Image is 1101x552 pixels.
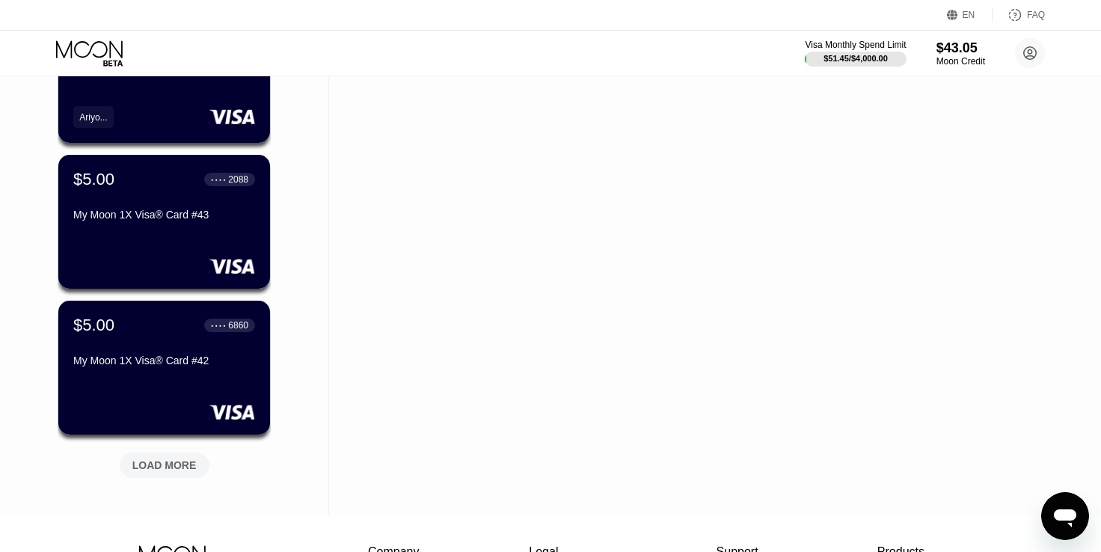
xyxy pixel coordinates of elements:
div: Visa Monthly Spend Limit [805,40,906,50]
div: $5.00 [73,170,114,189]
div: Ariyo... [79,112,107,123]
div: LOAD MORE [132,459,197,472]
div: My Moon 1X Visa® Card #42 [73,355,255,367]
div: 2088 [228,174,248,185]
div: FAQ [1027,10,1045,20]
div: Visa Monthly Spend Limit$51.45/$4,000.00 [805,40,906,67]
div: LOAD MORE [108,447,221,478]
div: $43.05Moon Credit [936,40,985,67]
div: ● ● ● ● [211,177,226,182]
div: FAQ [993,7,1045,22]
div: My Moon 1X Visa® Card #43 [73,209,255,221]
div: 6860 [228,320,248,331]
div: EN [963,10,975,20]
div: $43.05 [936,40,985,56]
div: $5.00 [73,316,114,335]
div: ● ● ● ● [211,323,226,328]
iframe: Button to launch messaging window [1041,492,1089,540]
div: Ariyo... [73,106,114,128]
div: Moon Credit [936,56,985,67]
div: $5.00● ● ● ●2088My Moon 1X Visa® Card #43 [58,155,270,289]
div: EN [947,7,993,22]
div: $51.45 / $4,000.00 [824,54,888,63]
div: $5.00● ● ● ●6860My Moon 1X Visa® Card #42 [58,301,270,435]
